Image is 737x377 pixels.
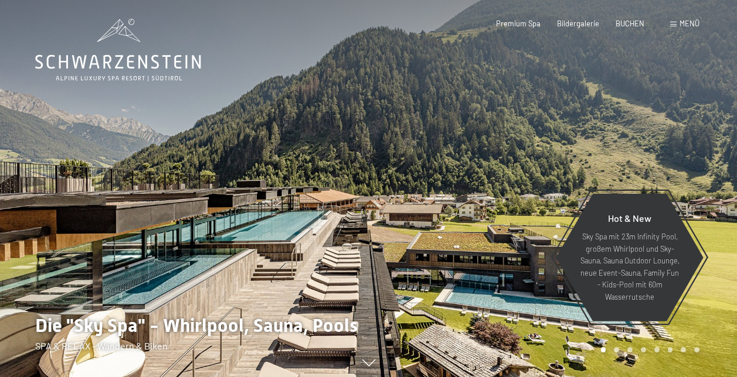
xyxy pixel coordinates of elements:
a: Premium Spa [496,19,541,28]
div: Carousel Page 6 [668,347,673,352]
div: Carousel Page 7 [681,347,686,352]
div: Carousel Page 8 [694,347,699,352]
p: Sky Spa mit 23m Infinity Pool, großem Whirlpool und Sky-Sauna, Sauna Outdoor Lounge, neue Event-S... [579,231,681,303]
a: Bildergalerie [557,19,599,28]
div: Carousel Page 5 [654,347,660,352]
div: Carousel Page 2 [614,347,619,352]
div: Carousel Pagination [597,347,699,352]
a: BUCHEN [616,19,644,28]
span: Hot & New [608,213,651,224]
a: Hot & New Sky Spa mit 23m Infinity Pool, großem Whirlpool und Sky-Sauna, Sauna Outdoor Lounge, ne... [555,193,704,322]
div: Carousel Page 1 (Current Slide) [601,347,606,352]
div: Carousel Page 4 [641,347,646,352]
span: Menü [680,19,699,28]
div: Carousel Page 3 [627,347,633,352]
